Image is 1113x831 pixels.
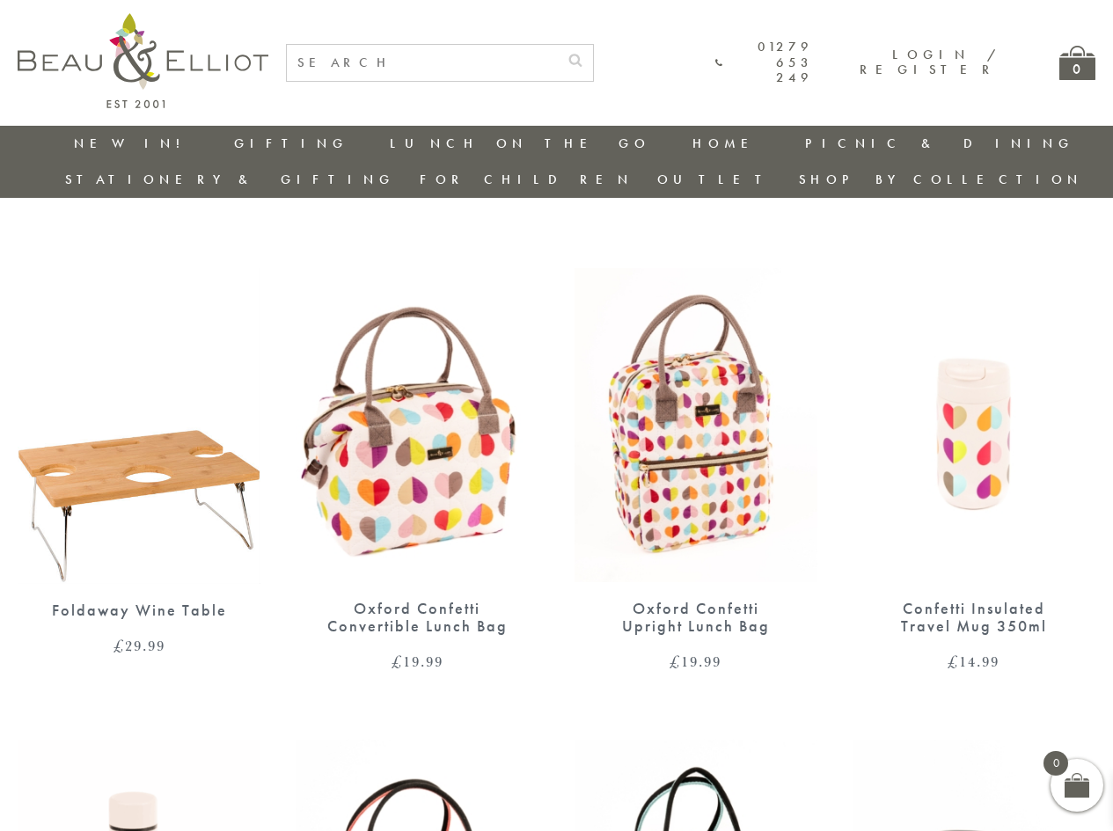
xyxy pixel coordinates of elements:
a: Oxford Confetti Convertible Lunch Bag £19.99 [296,268,538,669]
a: Outlet [657,171,774,188]
a: For Children [420,171,633,188]
div: Oxford Confetti Upright Lunch Bag [605,600,787,636]
a: 0 [1059,46,1095,80]
a: Gifting [234,135,348,152]
span: £ [670,651,681,672]
span: £ [948,651,959,672]
a: Stationery & Gifting [65,171,395,188]
bdi: 19.99 [670,651,721,672]
a: Shop by collection [799,171,1083,188]
span: 0 [1043,751,1068,776]
bdi: 29.99 [113,635,165,656]
span: £ [392,651,403,672]
input: SEARCH [287,45,558,81]
bdi: 19.99 [392,651,443,672]
div: Confetti Insulated Travel Mug 350ml [883,600,1065,636]
a: Login / Register [860,46,998,78]
img: logo [18,13,268,108]
a: Oxford Confetti Upright Lunch Bag £19.99 [575,268,817,669]
a: Picnic & Dining [805,135,1074,152]
a: Lunch On The Go [390,135,650,152]
a: New in! [74,135,192,152]
img: Foldaway Wine Table [18,268,260,584]
a: 01279 653 249 [715,40,813,85]
div: Oxford Confetti Convertible Lunch Bag [326,600,508,636]
div: Foldaway Wine Table [48,601,230,620]
a: Confetti Insulated Travel Mug 350ml £14.99 [853,268,1095,669]
bdi: 14.99 [948,651,1000,672]
span: £ [113,635,125,656]
a: Home [692,135,763,152]
a: Foldaway Wine Table Foldaway Wine Table £29.99 [18,268,260,653]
